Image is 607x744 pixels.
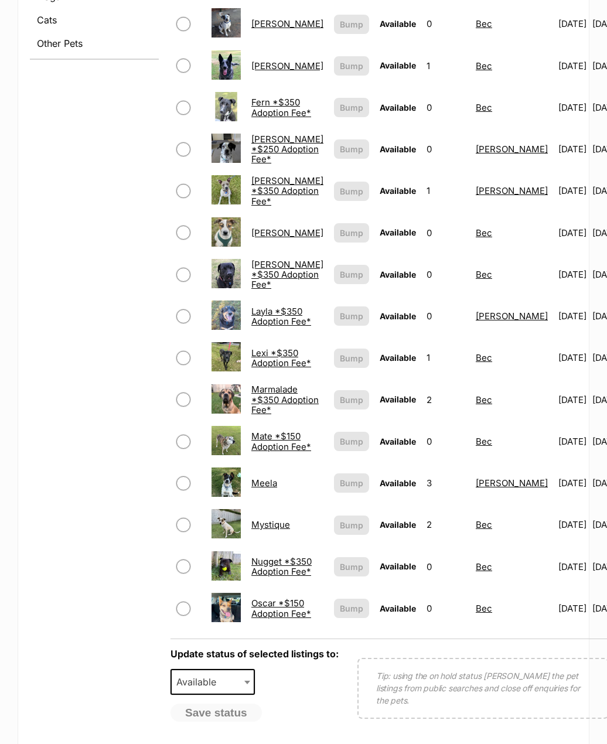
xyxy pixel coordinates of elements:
[380,603,416,613] span: Available
[422,504,470,545] td: 2
[554,87,591,128] td: [DATE]
[554,213,591,253] td: [DATE]
[554,296,591,336] td: [DATE]
[251,97,311,118] a: Fern *$350 Adoption Fee*
[251,384,319,415] a: Marmalade *$350 Adoption Fee*
[251,18,323,29] a: [PERSON_NAME]
[340,227,363,239] span: Bump
[380,436,416,446] span: Available
[251,347,311,368] a: Lexi *$350 Adoption Fee*
[476,519,492,530] a: Bec
[476,603,492,614] a: Bec
[376,670,590,707] p: Tip: using the on hold status [PERSON_NAME] the pet listings from public searches and close off e...
[251,259,323,291] a: [PERSON_NAME] *$350 Adoption Fee*
[476,561,492,572] a: Bec
[334,516,369,535] button: Bump
[340,18,363,30] span: Bump
[380,520,416,530] span: Available
[334,98,369,117] button: Bump
[554,463,591,503] td: [DATE]
[334,182,369,201] button: Bump
[340,143,363,155] span: Bump
[251,134,323,165] a: [PERSON_NAME] *$250 Adoption Fee*
[380,394,416,404] span: Available
[340,435,363,448] span: Bump
[422,213,470,253] td: 0
[340,477,363,489] span: Bump
[334,15,369,34] button: Bump
[554,4,591,44] td: [DATE]
[422,129,470,169] td: 0
[380,144,416,154] span: Available
[422,296,470,336] td: 0
[380,353,416,363] span: Available
[380,19,416,29] span: Available
[422,380,470,420] td: 2
[554,46,591,86] td: [DATE]
[554,421,591,462] td: [DATE]
[340,394,363,406] span: Bump
[334,139,369,159] button: Bump
[422,254,470,295] td: 0
[476,60,492,71] a: Bec
[476,18,492,29] a: Bec
[251,556,312,577] a: Nugget *$350 Adoption Fee*
[30,33,159,54] a: Other Pets
[334,56,369,76] button: Bump
[422,170,470,211] td: 1
[422,87,470,128] td: 0
[476,102,492,113] a: Bec
[334,349,369,368] button: Bump
[340,185,363,197] span: Bump
[554,588,591,629] td: [DATE]
[340,310,363,322] span: Bump
[251,60,323,71] a: [PERSON_NAME]
[251,519,290,530] a: Mystique
[334,306,369,326] button: Bump
[422,421,470,462] td: 0
[380,269,416,279] span: Available
[380,186,416,196] span: Available
[380,227,416,237] span: Available
[554,170,591,211] td: [DATE]
[170,704,262,722] button: Save status
[251,477,277,489] a: Meela
[422,463,470,503] td: 3
[476,352,492,363] a: Bec
[422,46,470,86] td: 1
[340,561,363,573] span: Bump
[251,306,311,327] a: Layla *$350 Adoption Fee*
[340,101,363,114] span: Bump
[172,674,228,690] span: Available
[334,557,369,576] button: Bump
[334,473,369,493] button: Bump
[334,599,369,618] button: Bump
[476,477,548,489] a: [PERSON_NAME]
[476,436,492,447] a: Bec
[380,561,416,571] span: Available
[554,129,591,169] td: [DATE]
[554,504,591,545] td: [DATE]
[476,185,548,196] a: [PERSON_NAME]
[476,269,492,280] a: Bec
[422,588,470,629] td: 0
[340,60,363,72] span: Bump
[334,432,369,451] button: Bump
[251,431,311,452] a: Mate *$150 Adoption Fee*
[554,380,591,420] td: [DATE]
[380,478,416,488] span: Available
[476,144,548,155] a: [PERSON_NAME]
[422,547,470,587] td: 0
[554,337,591,378] td: [DATE]
[340,519,363,531] span: Bump
[340,268,363,281] span: Bump
[30,9,159,30] a: Cats
[476,227,492,238] a: Bec
[380,103,416,112] span: Available
[554,254,591,295] td: [DATE]
[476,310,548,322] a: [PERSON_NAME]
[251,598,311,619] a: Oscar *$150 Adoption Fee*
[340,352,363,364] span: Bump
[334,390,369,409] button: Bump
[380,60,416,70] span: Available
